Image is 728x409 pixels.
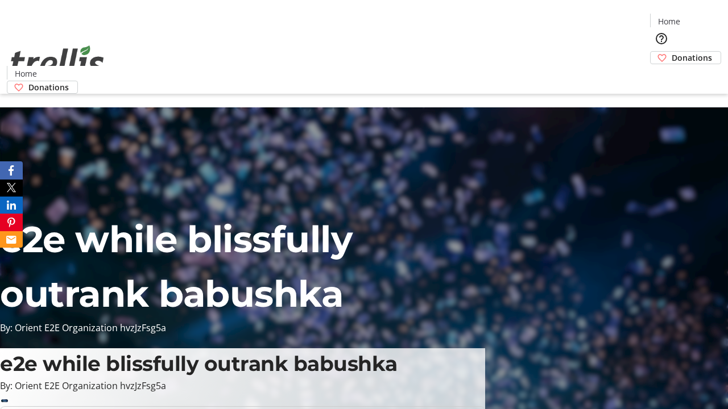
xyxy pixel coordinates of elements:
[28,81,69,93] span: Donations
[651,15,687,27] a: Home
[7,68,44,80] a: Home
[650,27,673,50] button: Help
[650,64,673,87] button: Cart
[672,52,712,64] span: Donations
[7,81,78,94] a: Donations
[650,51,721,64] a: Donations
[658,15,680,27] span: Home
[7,33,108,90] img: Orient E2E Organization hvzJzFsg5a's Logo
[15,68,37,80] span: Home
